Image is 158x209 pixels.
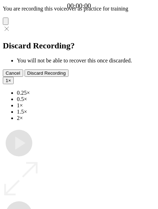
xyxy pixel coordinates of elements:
li: 1× [17,102,155,109]
li: 0.5× [17,96,155,102]
p: You are recording this voiceover as practice for training [3,6,155,12]
button: 1× [3,77,14,84]
h2: Discard Recording? [3,41,155,50]
button: Discard Recording [25,69,69,77]
li: 2× [17,115,155,121]
li: You will not be able to recover this once discarded. [17,58,155,64]
span: 1 [6,78,8,83]
li: 0.25× [17,90,155,96]
li: 1.5× [17,109,155,115]
button: Cancel [3,69,23,77]
a: 00:00:00 [67,2,91,10]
